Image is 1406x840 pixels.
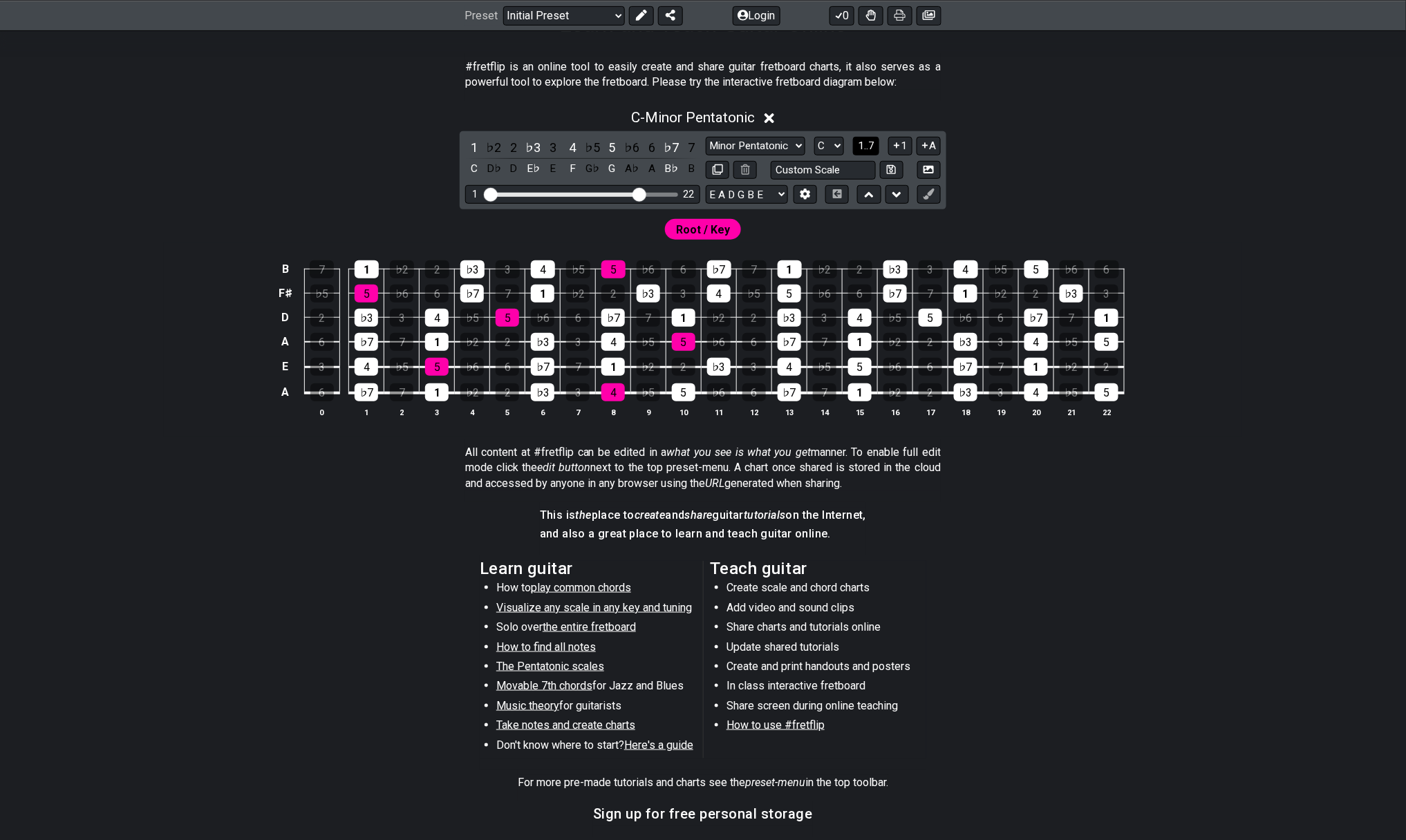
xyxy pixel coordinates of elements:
[813,333,836,351] div: 7
[917,137,941,155] button: A
[888,137,912,155] button: 1
[733,6,780,25] button: Login
[276,379,295,405] td: A
[496,738,693,757] li: Don't know where to start?
[883,309,907,327] div: ♭5
[853,137,879,155] button: 1..7
[564,138,582,157] div: toggle scale degree
[1089,405,1125,419] th: 22
[576,508,592,522] em: the
[742,285,766,303] div: ♭5
[1095,309,1118,327] div: 1
[919,285,942,303] div: 7
[742,309,766,327] div: 2
[919,383,942,401] div: 2
[727,698,924,718] li: Share screen during online teaching
[460,358,484,376] div: ♭6
[355,285,378,303] div: 5
[525,405,561,419] th: 6
[919,358,942,376] div: 6
[727,678,924,698] li: In class interactive fretboard
[531,309,554,327] div: ♭6
[778,333,801,351] div: ♭7
[954,285,977,303] div: 1
[310,333,334,351] div: 6
[561,405,596,419] th: 7
[707,358,731,376] div: ♭3
[583,160,601,178] div: toggle pitch class
[772,405,807,419] th: 13
[1024,285,1048,303] div: 2
[848,309,872,327] div: 4
[537,461,590,474] em: edit button
[531,333,554,351] div: ♭3
[707,333,731,351] div: ♭6
[848,260,872,278] div: 2
[623,138,641,157] div: toggle scale degree
[1095,260,1119,278] div: 6
[505,138,523,157] div: toggle scale degree
[349,405,384,419] th: 1
[989,383,1013,401] div: 3
[733,161,757,180] button: Delete
[276,305,295,330] td: D
[390,383,413,401] div: 7
[496,383,519,401] div: 2
[913,405,948,419] th: 17
[525,138,543,157] div: toggle scale degree
[672,333,695,351] div: 5
[848,285,872,303] div: 6
[276,354,295,380] td: E
[390,285,413,303] div: ♭6
[460,309,484,327] div: ♭5
[601,285,625,303] div: 2
[310,358,334,376] div: 3
[564,160,582,178] div: toggle pitch class
[1054,405,1089,419] th: 21
[1095,285,1118,303] div: 3
[465,445,941,491] p: All content at #fretflip can be edited in a manner. To enable full edit mode click the next to th...
[672,383,695,401] div: 5
[496,640,596,653] span: How to find all notes
[813,383,836,401] div: 7
[603,160,621,178] div: toggle pitch class
[742,260,767,278] div: 7
[384,405,420,419] th: 2
[496,660,604,673] span: The Pentatonic scales
[1024,333,1048,351] div: 4
[737,405,772,419] th: 12
[425,260,449,278] div: 2
[637,309,660,327] div: 7
[643,160,661,178] div: toggle pitch class
[883,285,907,303] div: ♭7
[706,185,788,204] select: Tuning
[954,260,978,278] div: 4
[742,358,766,376] div: 3
[637,285,660,303] div: ♭3
[1060,309,1083,327] div: 7
[425,309,449,327] div: 4
[310,285,334,303] div: ♭5
[883,358,907,376] div: ♭6
[885,185,909,204] button: Move down
[883,260,908,278] div: ♭3
[814,137,844,155] select: Tonic/Root
[1060,260,1084,278] div: ♭6
[710,561,926,576] h2: Teach guitar
[813,285,836,303] div: ♭6
[685,508,713,522] em: share
[794,185,817,204] button: Edit Tuning
[390,260,414,278] div: ♭2
[883,383,907,401] div: ♭2
[917,161,941,180] button: Create Image
[880,161,903,180] button: Store user defined scale
[355,309,378,327] div: ♭3
[702,405,737,419] th: 11
[525,160,543,178] div: toggle pitch class
[465,185,700,204] div: Visible fret range
[629,6,654,25] button: Edit Preset
[465,9,498,22] span: Preset
[543,620,636,633] span: the entire fretboard
[1024,358,1048,376] div: 1
[355,333,378,351] div: ♭7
